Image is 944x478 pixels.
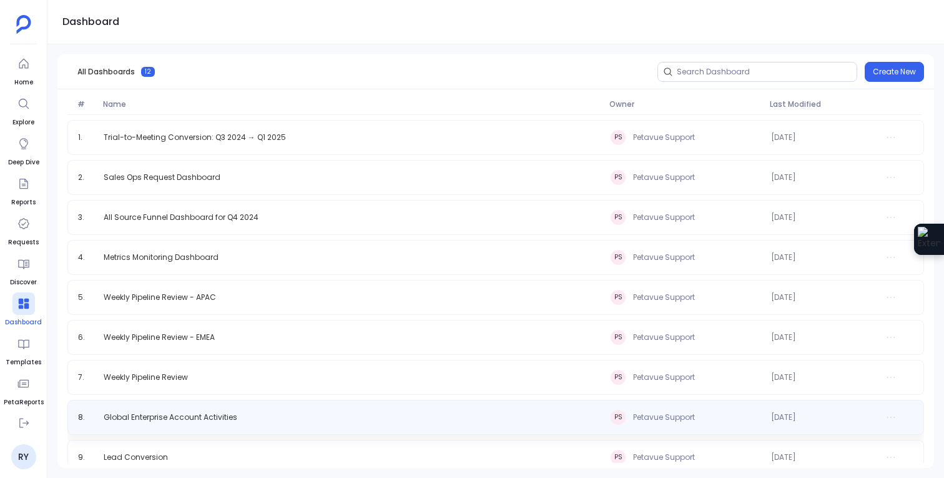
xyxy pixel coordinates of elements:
[677,67,852,77] input: Search Dashboard
[73,452,99,462] span: 9 .
[73,372,99,382] span: 7 .
[73,252,99,262] span: 4 .
[104,212,258,222] span: All Source Funnel Dashboard for Q4 2024
[141,67,155,77] span: 12
[633,252,695,262] span: Petavue Support
[104,412,237,422] span: Global Enterprise Account Activities
[766,172,885,182] span: [DATE]
[766,292,885,302] span: [DATE]
[604,99,765,109] span: Owner
[8,237,39,247] span: Requests
[98,99,604,109] span: Name
[5,292,42,327] a: Dashboard
[16,15,31,34] img: petavue logo
[633,452,695,462] span: Petavue Support
[104,172,220,182] span: Sales Ops Request Dashboard
[4,372,44,407] a: PetaReports
[12,77,35,87] span: Home
[766,252,885,262] span: [DATE]
[918,227,940,252] img: Extension Icon
[633,292,695,302] span: Petavue Support
[72,99,98,109] span: #
[865,62,924,82] button: Create New
[611,290,626,305] span: PS
[99,452,173,462] button: Lead Conversion
[12,52,35,87] a: Home
[12,117,35,127] span: Explore
[5,317,42,327] span: Dashboard
[6,332,41,367] a: Templates
[62,14,119,29] p: Dashboard
[611,370,626,385] span: PS
[611,130,626,145] span: PS
[77,67,135,77] span: All Dashboards
[611,210,626,225] span: PS
[73,292,99,302] span: 5 .
[104,132,286,142] span: Trial-to-Meeting Conversion: Q3 2024 → Q1 2025
[611,250,626,265] span: PS
[611,450,626,465] span: PS
[611,410,626,425] span: PS
[99,292,221,302] button: Weekly Pipeline Review - APAC
[99,212,263,222] button: All Source Funnel Dashboard for Q4 2024
[10,252,37,287] a: Discover
[10,277,37,287] span: Discover
[104,452,168,462] span: Lead Conversion
[73,412,99,422] span: 8 .
[766,132,885,142] span: [DATE]
[11,172,36,207] a: Reports
[99,132,291,142] button: Trial-to-Meeting Conversion: Q3 2024 → Q1 2025
[633,132,695,142] span: Petavue Support
[4,397,44,407] span: PetaReports
[73,332,99,342] span: 6 .
[633,372,695,382] span: Petavue Support
[765,99,883,109] span: Last Modified
[73,212,99,222] span: 3 .
[766,412,885,422] span: [DATE]
[104,292,216,302] span: Weekly Pipeline Review - APAC
[766,372,885,382] span: [DATE]
[766,212,885,222] span: [DATE]
[766,332,885,342] span: [DATE]
[73,172,99,182] span: 2 .
[11,444,36,469] a: RY
[633,172,695,182] span: Petavue Support
[766,452,885,462] span: [DATE]
[99,372,193,382] button: Weekly Pipeline Review
[99,332,220,342] button: Weekly Pipeline Review - EMEA
[611,330,626,345] span: PS
[104,252,219,262] span: Metrics Monitoring Dashboard
[633,412,695,422] span: Petavue Support
[8,132,39,167] a: Deep Dive
[104,372,188,382] span: Weekly Pipeline Review
[633,212,695,222] span: Petavue Support
[99,412,242,422] button: Global Enterprise Account Activities
[12,92,35,127] a: Explore
[104,332,215,342] span: Weekly Pipeline Review - EMEA
[8,157,39,167] span: Deep Dive
[633,332,695,342] span: Petavue Support
[6,357,41,367] span: Templates
[611,170,626,185] span: PS
[99,172,225,182] button: Sales Ops Request Dashboard
[8,212,39,247] a: Requests
[11,197,36,207] span: Reports
[99,252,224,262] button: Metrics Monitoring Dashboard
[73,132,99,142] span: 1 .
